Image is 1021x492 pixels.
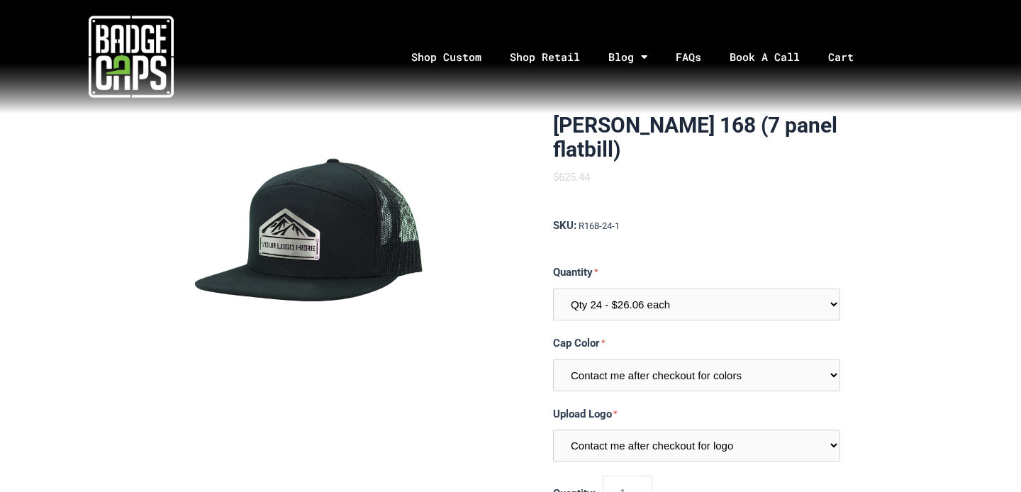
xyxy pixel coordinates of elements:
label: Cap Color [553,335,840,352]
span: $625.44 [553,171,590,184]
a: Book A Call [715,20,814,94]
label: Quantity [553,264,840,281]
nav: Menu [262,20,1021,94]
a: Cart [814,20,886,94]
a: Shop Retail [496,20,594,94]
span: SKU: [553,219,576,232]
label: Upload Logo [553,406,840,423]
img: badgecaps white logo with green acccent [89,14,174,99]
img: BadgeCaps - Richardson 168 [181,113,443,376]
a: Blog [594,20,662,94]
span: R168-24-1 [579,220,620,231]
h1: [PERSON_NAME] 168 (7 panel flatbill) [553,113,840,162]
a: Shop Custom [397,20,496,94]
a: FAQs [662,20,715,94]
